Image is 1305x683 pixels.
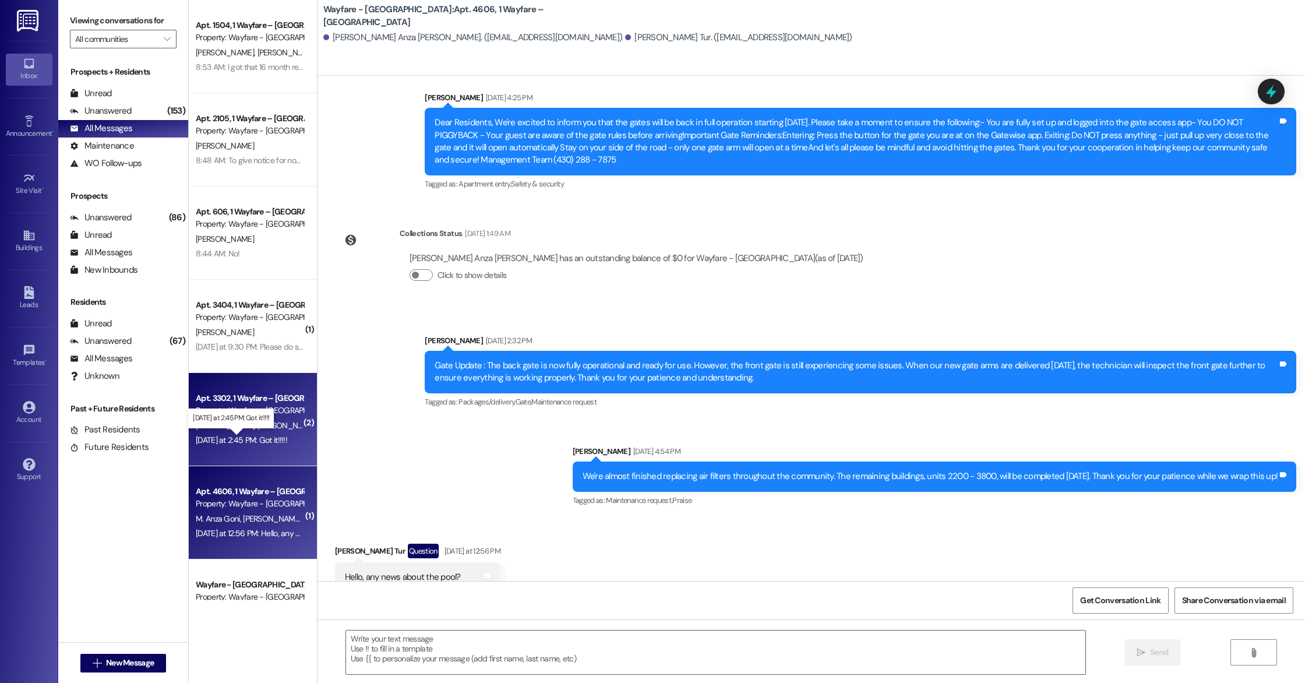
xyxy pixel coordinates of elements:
div: [PERSON_NAME] Anza [PERSON_NAME] has an outstanding balance of $0 for Wayfare - [GEOGRAPHIC_DATA]... [410,252,863,265]
div: [DATE] at 9:30 PM: Please do send update [DATE]. [196,341,363,352]
div: (153) [164,102,188,120]
div: Collections Status [400,227,462,240]
div: Future Residents [70,441,149,453]
div: Property: Wayfare - [GEOGRAPHIC_DATA] [196,125,304,137]
div: 8:44 AM: No! [196,248,240,259]
div: [DATE] at 12:56 PM [442,545,500,557]
span: Share Conversation via email [1182,594,1286,607]
div: Wayfare - [GEOGRAPHIC_DATA] [196,579,304,591]
div: [PERSON_NAME] Tur [335,544,500,562]
p: [DATE] at 2:45 PM: Got it!!!!! [193,413,269,423]
div: Property: Wayfare - [GEOGRAPHIC_DATA] [196,218,304,230]
div: [PERSON_NAME] [573,445,1297,462]
span: New Message [106,657,154,669]
div: Unanswered [70,105,132,117]
div: Unanswered [70,335,132,347]
div: 8:53 AM: I got that 16 month renewal lease sent out! [196,62,370,72]
button: New Message [80,654,167,673]
div: Property: Wayfare - [GEOGRAPHIC_DATA] [196,404,304,417]
span: [PERSON_NAME] [196,234,254,244]
span: Maintenance request [531,397,597,407]
span: • [52,128,54,136]
div: [DATE] 1:49 AM [462,227,510,240]
div: Tagged as: [425,393,1296,410]
div: Question [408,544,439,558]
div: [PERSON_NAME] [425,335,1296,351]
div: [DATE] at 12:56 PM: Hello, any news about the pool? [196,528,369,538]
div: All Messages [70,122,132,135]
div: Past + Future Residents [58,403,188,415]
span: [PERSON_NAME] [196,140,254,151]
span: Praise [672,495,692,505]
div: [DATE] 2:32 PM [483,335,532,347]
span: Safety & security [511,179,564,189]
div: Prospects + Residents [58,66,188,78]
div: Property: Wayfare - [GEOGRAPHIC_DATA] [196,311,304,323]
i:  [1137,648,1145,657]
span: Get Conversation Link [1080,594,1161,607]
a: Support [6,455,52,486]
div: Apt. 606, 1 Wayfare – [GEOGRAPHIC_DATA] [196,206,304,218]
div: New Inbounds [70,264,137,276]
div: [PERSON_NAME] [425,91,1296,108]
span: [PERSON_NAME] [196,47,258,58]
div: Unknown [70,370,119,382]
div: Hello, any news about the pool? [345,571,461,583]
span: • [42,185,44,193]
button: Share Conversation via email [1174,587,1293,614]
b: Wayfare - [GEOGRAPHIC_DATA]: Apt. 4606, 1 Wayfare – [GEOGRAPHIC_DATA] [323,3,556,29]
div: [PERSON_NAME] Tur. ([EMAIL_ADDRESS][DOMAIN_NAME]) [625,31,852,44]
div: Property: Wayfare - [GEOGRAPHIC_DATA] [196,591,304,603]
div: We're almost finished replacing air filters throughout the community. The remaining buildings, un... [583,470,1278,483]
span: [PERSON_NAME] [196,420,258,431]
img: ResiDesk Logo [17,10,41,31]
div: Tagged as: [425,175,1296,192]
a: Templates • [6,340,52,372]
div: Unread [70,87,112,100]
div: Apt. 1504, 1 Wayfare – [GEOGRAPHIC_DATA] [196,19,304,31]
label: Viewing conversations for [70,12,177,30]
div: Prospects [58,190,188,202]
div: Apt. 3404, 1 Wayfare – [GEOGRAPHIC_DATA] [196,299,304,311]
div: (67) [167,332,188,350]
div: Apt. 4606, 1 Wayfare – [GEOGRAPHIC_DATA] [196,485,304,498]
span: [PERSON_NAME] [257,47,315,58]
div: All Messages [70,353,132,365]
div: Gate Update : The back gate is now fully operational and ready for use. However, the front gate i... [435,360,1278,385]
span: Send [1150,646,1168,659]
input: All communities [75,30,158,48]
span: Apartment entry , [458,179,511,189]
div: 8:48 AM: To give notice for non renewal you will need to email [EMAIL_ADDRESS][DOMAIN_NAME] (You ... [196,155,728,166]
span: [PERSON_NAME] [257,420,315,431]
div: Tagged as: [573,492,1297,509]
div: Property: Wayfare - [GEOGRAPHIC_DATA] [196,498,304,510]
div: Unread [70,318,112,330]
a: Account [6,397,52,429]
div: (86) [166,209,188,227]
a: Leads [6,283,52,314]
span: [PERSON_NAME] Tur [243,513,313,524]
div: Apt. 3302, 1 Wayfare – [GEOGRAPHIC_DATA] [196,392,304,404]
a: Site Visit • [6,168,52,200]
button: Get Conversation Link [1073,587,1168,614]
span: Gate , [516,397,532,407]
a: Inbox [6,54,52,85]
div: [DATE] 4:25 PM [483,91,532,104]
div: Residents [58,296,188,308]
div: [PERSON_NAME] Anza [PERSON_NAME]. ([EMAIL_ADDRESS][DOMAIN_NAME]) [323,31,622,44]
div: Apt. 2105, 1 Wayfare – [GEOGRAPHIC_DATA] [196,112,304,125]
div: All Messages [70,247,132,259]
div: Property: Wayfare - [GEOGRAPHIC_DATA] [196,31,304,44]
div: Unanswered [70,212,132,224]
span: [PERSON_NAME] [196,327,254,337]
div: Maintenance [70,140,134,152]
button: Send [1124,639,1181,666]
span: Maintenance request , [606,495,672,505]
div: [DATE] 4:54 PM [630,445,680,457]
div: Unread [70,229,112,241]
i:  [164,34,170,44]
div: Dear Residents, We're excited to inform you that the gates will be back in full operation startin... [435,117,1278,167]
span: M. Anza Goni [196,513,243,524]
div: WO Follow-ups [70,157,142,170]
span: • [45,357,47,365]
